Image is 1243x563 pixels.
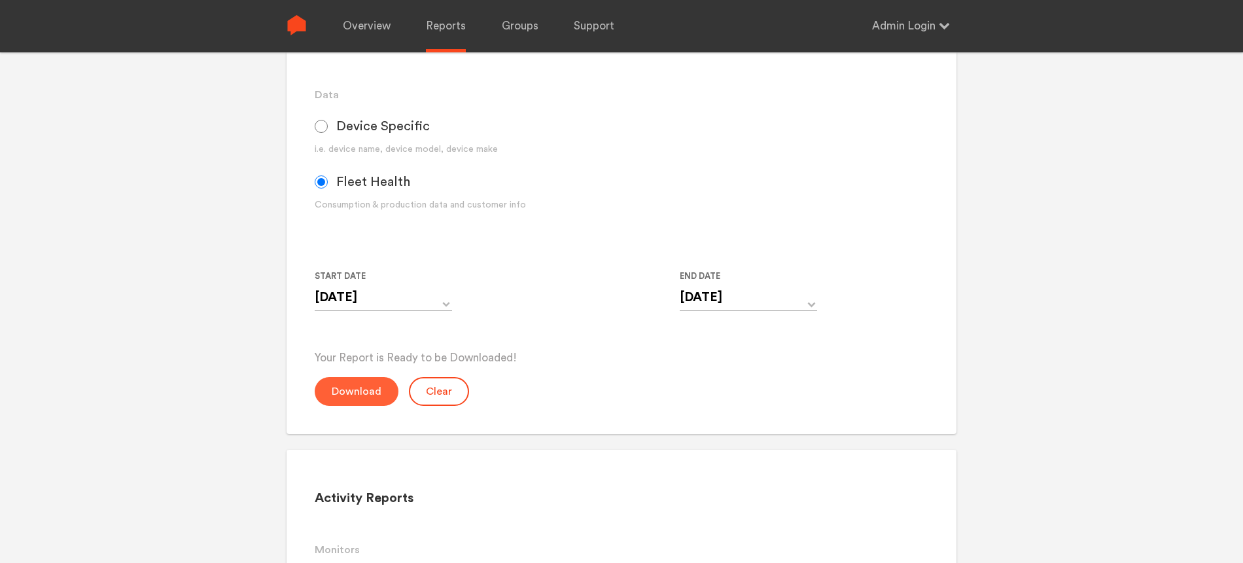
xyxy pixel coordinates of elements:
[315,490,929,507] h2: Activity Reports
[680,268,807,284] label: End Date
[315,542,929,558] h3: Monitors
[315,175,328,189] input: Fleet Health
[287,15,307,35] img: Sense Logo
[315,350,929,366] p: Your Report is Ready to be Downloaded!
[315,120,328,133] input: Device Specific
[315,143,873,156] div: i.e. device name, device model, device make
[336,174,410,190] span: Fleet Health
[315,386,398,397] a: Download
[315,268,442,284] label: Start Date
[336,118,430,134] span: Device Specific
[409,377,469,406] button: Clear
[315,87,929,103] h3: Data
[315,198,873,212] div: Consumption & production data and customer info
[315,377,398,406] button: Download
